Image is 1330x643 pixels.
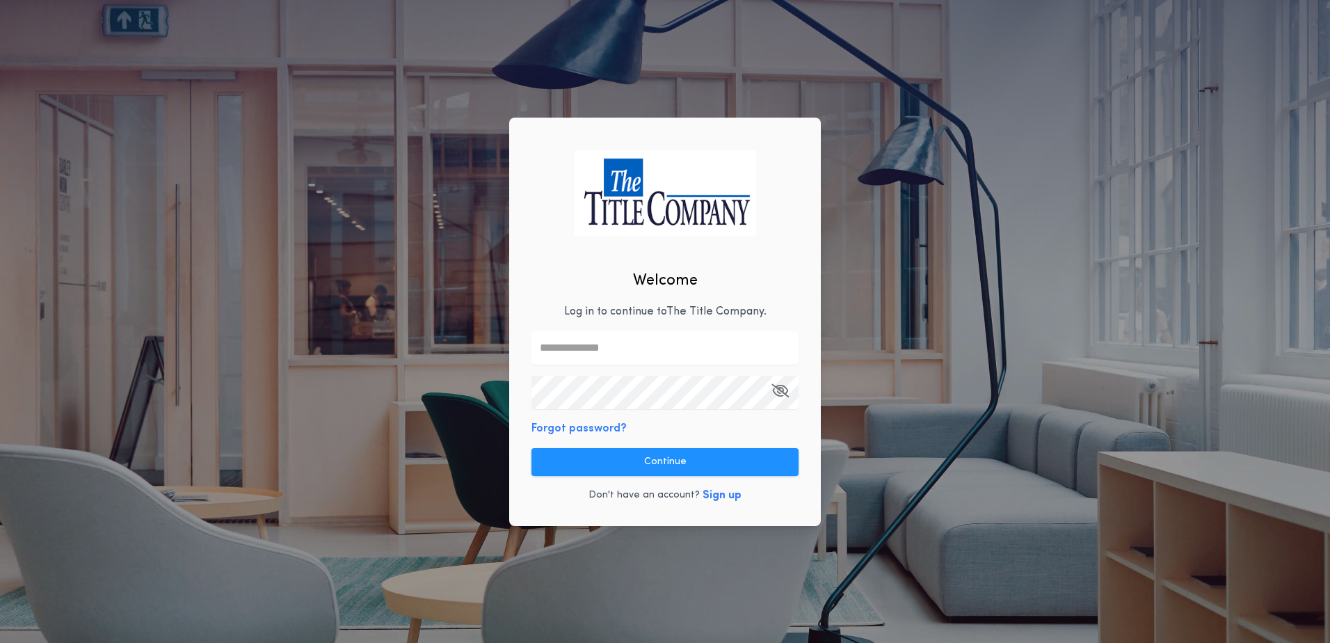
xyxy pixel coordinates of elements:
button: Sign up [703,487,742,504]
p: Log in to continue to The Title Company . [564,303,767,320]
p: Don't have an account? [588,489,700,502]
button: Forgot password? [531,420,627,437]
button: Continue [531,448,799,476]
img: logo [574,150,756,236]
h2: Welcome [633,269,698,292]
